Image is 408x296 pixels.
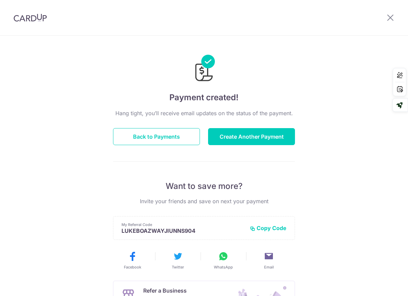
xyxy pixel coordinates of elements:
span: Email [264,264,274,270]
p: Invite your friends and save on next your payment [113,197,295,205]
button: Twitter [158,251,198,270]
img: Payments [193,55,215,83]
h4: Payment created! [113,91,295,104]
button: Email [249,251,289,270]
span: WhatsApp [214,264,233,270]
button: Back to Payments [113,128,200,145]
button: Create Another Payment [208,128,295,145]
button: Facebook [112,251,152,270]
button: Copy Code [250,225,286,231]
span: Twitter [172,264,184,270]
p: Want to save more? [113,181,295,192]
p: Refer a Business [143,286,218,295]
p: LUKEBOAZWAYJIUNNS904 [122,227,244,234]
p: Hang tight, you’ll receive email updates on the status of the payment. [113,109,295,117]
button: WhatsApp [203,251,243,270]
p: My Referral Code [122,222,244,227]
span: Facebook [124,264,141,270]
img: CardUp [14,14,47,22]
